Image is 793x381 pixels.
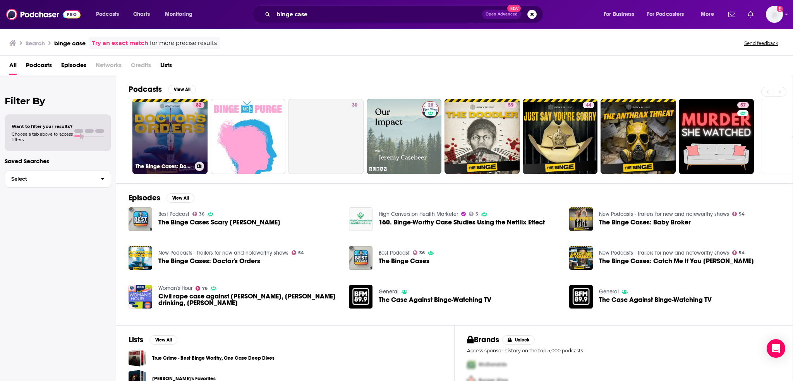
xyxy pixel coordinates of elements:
span: The Binge Cases Scary [PERSON_NAME] [158,219,280,226]
p: Access sponsor history on the top 5,000 podcasts. [467,348,780,353]
a: True Crime - Best Binge Worthy, One Case Deep Dives [129,349,146,367]
a: General [379,288,398,295]
a: 76 [196,286,208,291]
a: 44 [583,102,594,108]
button: open menu [695,8,724,21]
a: High Conversion Health Marketer [379,211,458,217]
a: The Binge Cases: Doctor's Orders [129,246,152,270]
a: 54 [732,250,745,255]
img: The Case Against Binge-Watching TV [569,285,593,309]
img: 160. Binge-Worthy Case Studies Using the Netflix Effect [349,207,372,231]
span: 28 [428,102,433,109]
button: open menu [91,8,129,21]
span: Open Advanced [486,12,518,16]
div: Open Intercom Messenger [767,339,785,358]
a: Podchaser - Follow, Share and Rate Podcasts [6,7,81,22]
svg: Add a profile image [777,6,783,12]
img: User Profile [766,6,783,23]
span: Networks [96,59,122,75]
span: 30 [352,102,357,109]
div: Search podcasts, credits, & more... [259,5,551,23]
a: 36 [192,212,205,216]
a: Civil rape case against Conor McGregor, Binge drinking, Chappell Roan [158,293,340,306]
button: Unlock [502,335,535,345]
h2: Lists [129,335,143,345]
a: Episodes [61,59,86,75]
a: True Crime - Best Binge Worthy, One Case Deep Dives [152,354,275,362]
a: 30 [288,99,364,174]
span: 54 [739,251,745,255]
span: Monitoring [165,9,192,20]
a: Try an exact match [92,39,148,48]
a: 28 [425,102,436,108]
span: Credits [131,59,151,75]
span: Choose a tab above to access filters. [12,131,73,142]
button: View All [149,335,177,345]
img: The Case Against Binge-Watching TV [349,285,372,309]
a: Best Podcast [379,250,410,256]
a: Podcasts [26,59,52,75]
span: 82 [196,102,201,109]
a: 30 [349,102,360,108]
span: For Business [604,9,634,20]
a: Lists [160,59,172,75]
h2: Filter By [5,95,111,107]
span: New [507,5,521,12]
span: Charts [133,9,150,20]
a: 57 [679,99,754,174]
a: 59 [505,102,517,108]
a: ListsView All [129,335,177,345]
span: 36 [199,212,204,216]
span: 76 [202,287,208,290]
a: 44 [523,99,598,174]
span: 160. Binge-Worthy Case Studies Using the Netflix Effect [379,219,545,226]
img: Civil rape case against Conor McGregor, Binge drinking, Chappell Roan [129,285,152,309]
h2: Brands [467,335,499,345]
button: Show profile menu [766,6,783,23]
a: New Podcasts - trailers for new and noteworthy shows [158,250,288,256]
button: open menu [598,8,644,21]
span: More [701,9,714,20]
span: McDonalds [479,361,507,368]
a: The Binge Cases Scary Terri [158,219,280,226]
a: The Case Against Binge-Watching TV [599,297,712,303]
span: The Binge Cases [379,258,429,264]
a: 54 [732,212,745,216]
a: 5 [469,212,479,216]
span: Podcasts [96,9,119,20]
h2: Episodes [129,193,160,203]
h2: Podcasts [129,84,162,94]
img: The Binge Cases: Catch Me If You Ken [569,246,593,270]
span: 59 [508,102,513,109]
a: Show notifications dropdown [745,8,757,21]
span: Select [5,176,94,181]
span: The Binge Cases: Doctor's Orders [158,258,260,264]
button: View All [166,193,194,203]
a: PodcastsView All [129,84,196,94]
a: 54 [292,250,304,255]
span: 36 [419,251,425,255]
img: The Binge Cases Scary Terri [129,207,152,231]
input: Search podcasts, credits, & more... [273,8,482,21]
a: 57 [737,102,749,108]
a: The Binge Cases: Baby Broker [599,219,691,226]
p: Saved Searches [5,157,111,165]
span: Civil rape case against [PERSON_NAME], [PERSON_NAME] drinking, [PERSON_NAME] [158,293,340,306]
span: Want to filter your results? [12,124,73,129]
a: The Binge Cases: Catch Me If You Ken [599,258,754,264]
button: open menu [642,8,695,21]
span: 44 [586,102,591,109]
img: The Binge Cases [349,246,372,270]
h3: binge case [54,40,86,47]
